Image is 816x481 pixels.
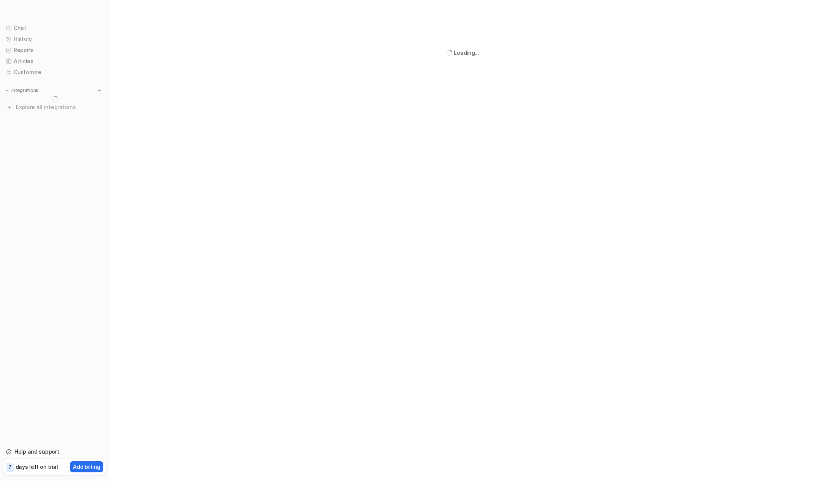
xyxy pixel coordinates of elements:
[16,101,103,113] span: Explore all integrations
[3,34,106,44] a: History
[6,103,14,111] img: explore all integrations
[3,45,106,56] a: Reports
[96,88,102,93] img: menu_add.svg
[73,463,100,471] p: Add billing
[8,464,11,471] p: 7
[3,446,106,457] a: Help and support
[16,463,58,471] p: days left on trial
[3,87,41,94] button: Integrations
[3,102,106,113] a: Explore all integrations
[3,23,106,33] a: Chat
[5,88,10,93] img: expand menu
[3,67,106,78] a: Customize
[70,461,103,472] button: Add billing
[11,87,38,94] p: Integrations
[454,49,479,57] div: Loading...
[3,56,106,67] a: Articles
